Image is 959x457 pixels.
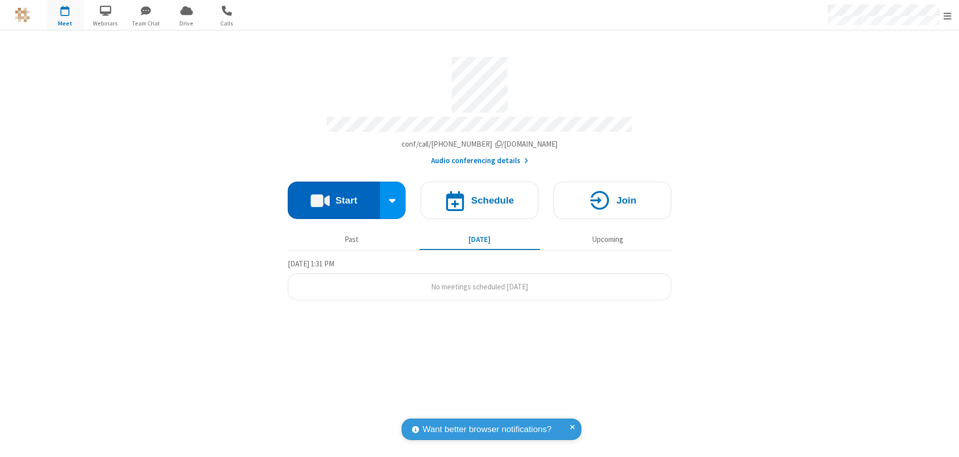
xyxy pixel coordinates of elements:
[292,230,412,249] button: Past
[288,49,671,167] section: Account details
[208,19,246,28] span: Calls
[553,182,671,219] button: Join
[431,155,528,167] button: Audio conferencing details
[168,19,205,28] span: Drive
[431,282,528,291] span: No meetings scheduled [DATE]
[127,19,165,28] span: Team Chat
[423,423,551,436] span: Want better browser notifications?
[380,182,406,219] div: Start conference options
[402,139,558,150] button: Copy my meeting room linkCopy my meeting room link
[288,258,671,301] section: Today's Meetings
[547,230,668,249] button: Upcoming
[420,230,540,249] button: [DATE]
[616,196,636,205] h4: Join
[471,196,514,205] h4: Schedule
[421,182,538,219] button: Schedule
[288,182,380,219] button: Start
[934,431,952,450] iframe: Chat
[288,259,334,268] span: [DATE] 1:31 PM
[15,7,30,22] img: QA Selenium DO NOT DELETE OR CHANGE
[335,196,357,205] h4: Start
[402,139,558,149] span: Copy my meeting room link
[87,19,124,28] span: Webinars
[46,19,84,28] span: Meet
